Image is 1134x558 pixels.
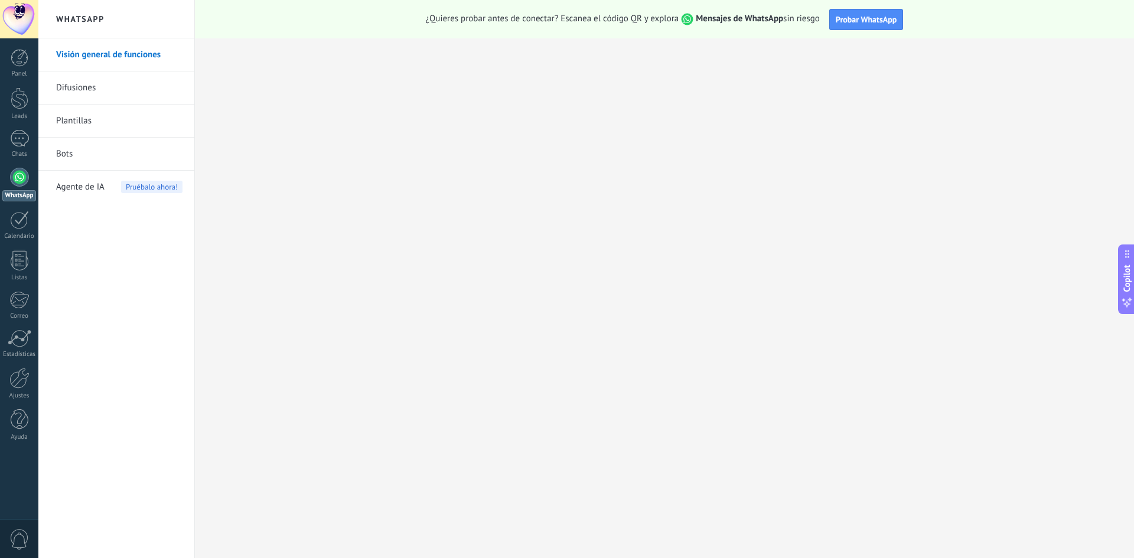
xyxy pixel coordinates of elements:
li: Visión general de funciones [38,38,194,71]
div: Leads [2,113,37,120]
a: Plantillas [56,105,183,138]
button: Probar WhatsApp [829,9,904,30]
strong: Mensajes de WhatsApp [696,13,783,24]
div: Calendario [2,233,37,240]
span: ¿Quieres probar antes de conectar? Escanea el código QR y explora sin riesgo [426,13,820,25]
div: Panel [2,70,37,78]
div: Chats [2,151,37,158]
li: Bots [38,138,194,171]
span: Pruébalo ahora! [121,181,183,193]
div: WhatsApp [2,190,36,201]
span: Copilot [1121,265,1133,292]
span: Agente de IA [56,171,105,204]
a: Agente de IAPruébalo ahora! [56,171,183,204]
a: Visión general de funciones [56,38,183,71]
span: Probar WhatsApp [836,14,897,25]
div: Estadísticas [2,351,37,358]
div: Listas [2,274,37,282]
li: Difusiones [38,71,194,105]
div: Ajustes [2,392,37,400]
div: Ayuda [2,433,37,441]
div: Correo [2,312,37,320]
li: Agente de IA [38,171,194,203]
a: Difusiones [56,71,183,105]
li: Plantillas [38,105,194,138]
a: Bots [56,138,183,171]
